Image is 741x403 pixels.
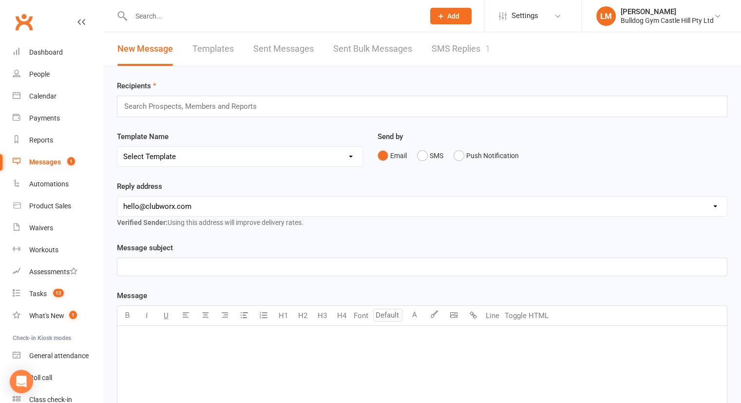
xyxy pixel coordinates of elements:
label: Message subject [117,242,173,254]
div: Tasks [29,290,47,298]
label: Reply address [117,181,162,192]
div: LM [596,6,616,26]
span: Settings [512,5,538,27]
a: Sent Bulk Messages [333,32,412,66]
button: U [156,306,176,325]
div: Workouts [29,246,58,254]
label: Send by [378,131,403,142]
div: Assessments [29,268,77,276]
label: Message [117,290,147,302]
div: Payments [29,114,60,122]
div: General attendance [29,352,89,360]
span: Add [447,12,459,20]
div: Roll call [29,374,52,382]
a: Workouts [13,239,103,261]
a: Tasks 12 [13,283,103,305]
div: Bulldog Gym Castle Hill Pty Ltd [621,16,714,25]
button: Toggle HTML [502,306,551,325]
button: Font [351,306,371,325]
span: 1 [67,157,75,165]
a: Payments [13,107,103,129]
button: Add [430,8,472,24]
button: H3 [312,306,332,325]
button: SMS [417,146,443,165]
span: U [164,311,169,320]
label: Recipients [117,80,156,92]
button: H1 [273,306,293,325]
a: New Message [117,32,173,66]
span: 12 [53,289,64,297]
a: Waivers [13,217,103,239]
label: Template Name [117,131,169,142]
a: People [13,63,103,85]
div: Reports [29,136,53,144]
a: Templates [192,32,234,66]
div: [PERSON_NAME] [621,7,714,16]
button: H2 [293,306,312,325]
button: Line [483,306,502,325]
a: Automations [13,173,103,195]
input: Search Prospects, Members and Reports [123,100,266,113]
strong: Verified Sender: [117,219,168,226]
button: Email [378,146,407,165]
a: Product Sales [13,195,103,217]
button: A [405,306,424,325]
div: Automations [29,180,69,188]
div: Dashboard [29,48,63,56]
a: Sent Messages [253,32,314,66]
div: What's New [29,312,64,320]
a: General attendance kiosk mode [13,345,103,367]
a: What's New1 [13,305,103,327]
div: Calendar [29,92,57,100]
a: Roll call [13,367,103,389]
span: Using this address will improve delivery rates. [117,219,304,226]
a: Clubworx [12,10,36,34]
div: Waivers [29,224,53,232]
a: SMS Replies1 [432,32,490,66]
a: Dashboard [13,41,103,63]
input: Search... [128,9,418,23]
button: Push Notification [454,146,519,165]
div: People [29,70,50,78]
div: Messages [29,158,61,166]
a: Assessments [13,261,103,283]
a: Calendar [13,85,103,107]
a: Messages 1 [13,151,103,173]
div: 1 [485,43,490,54]
div: Open Intercom Messenger [10,370,33,393]
span: 1 [69,311,77,319]
input: Default [373,309,402,322]
div: Product Sales [29,202,71,210]
a: Reports [13,129,103,151]
button: H4 [332,306,351,325]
